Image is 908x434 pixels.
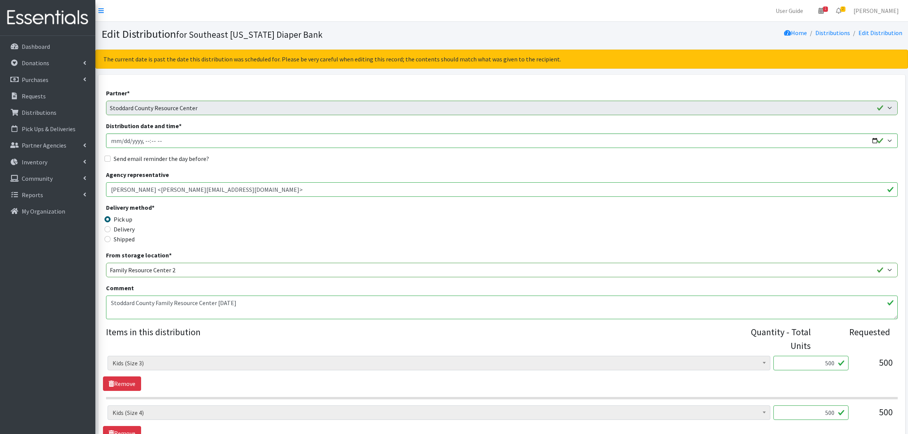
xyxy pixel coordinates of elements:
[114,215,132,224] label: Pick up
[830,3,847,18] a: 2
[3,138,92,153] a: Partner Agencies
[114,154,209,163] label: Send email reminder the day before?
[101,27,499,41] h1: Edit Distribution
[3,121,92,137] a: Pick Ups & Deliveries
[22,141,66,149] p: Partner Agencies
[3,55,92,71] a: Donations
[106,325,739,350] legend: Items in this distribution
[3,88,92,104] a: Requests
[106,296,898,319] textarea: Stoddard County Family Resource Center [DATE]
[3,204,92,219] a: My Organization
[22,92,46,100] p: Requests
[106,88,130,98] label: Partner
[106,251,172,260] label: From storage location
[3,39,92,54] a: Dashboard
[3,5,92,31] img: HumanEssentials
[112,407,765,418] span: Kids (Size 4)
[3,105,92,120] a: Distributions
[847,3,905,18] a: [PERSON_NAME]
[103,376,141,391] a: Remove
[3,154,92,170] a: Inventory
[812,3,830,18] a: 1
[127,89,130,97] abbr: required
[855,356,893,376] div: 500
[823,6,828,12] span: 1
[858,29,902,37] a: Edit Distribution
[773,405,849,420] input: Quantity
[152,204,154,211] abbr: required
[841,6,845,12] span: 2
[22,76,48,84] p: Purchases
[3,72,92,87] a: Purchases
[106,170,169,179] label: Agency representative
[106,283,134,293] label: Comment
[179,122,182,130] abbr: required
[818,325,890,353] div: Requested
[22,191,43,199] p: Reports
[815,29,850,37] a: Distributions
[108,405,770,420] span: Kids (Size 4)
[22,207,65,215] p: My Organization
[22,43,50,50] p: Dashboard
[22,175,53,182] p: Community
[112,358,765,368] span: Kids (Size 3)
[22,59,49,67] p: Donations
[3,187,92,203] a: Reports
[106,121,182,130] label: Distribution date and time
[784,29,807,37] a: Home
[3,171,92,186] a: Community
[106,203,304,215] legend: Delivery method
[855,405,893,426] div: 500
[176,29,323,40] small: for Southeast [US_STATE] Diaper Bank
[22,109,56,116] p: Distributions
[22,158,47,166] p: Inventory
[169,251,172,259] abbr: required
[108,356,770,370] span: Kids (Size 3)
[22,125,76,133] p: Pick Ups & Deliveries
[95,50,908,69] div: The current date is past the date this distribution was scheduled for. Please be very careful whe...
[114,235,135,244] label: Shipped
[114,225,135,234] label: Delivery
[770,3,809,18] a: User Guide
[739,325,811,353] div: Quantity - Total Units
[773,356,849,370] input: Quantity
